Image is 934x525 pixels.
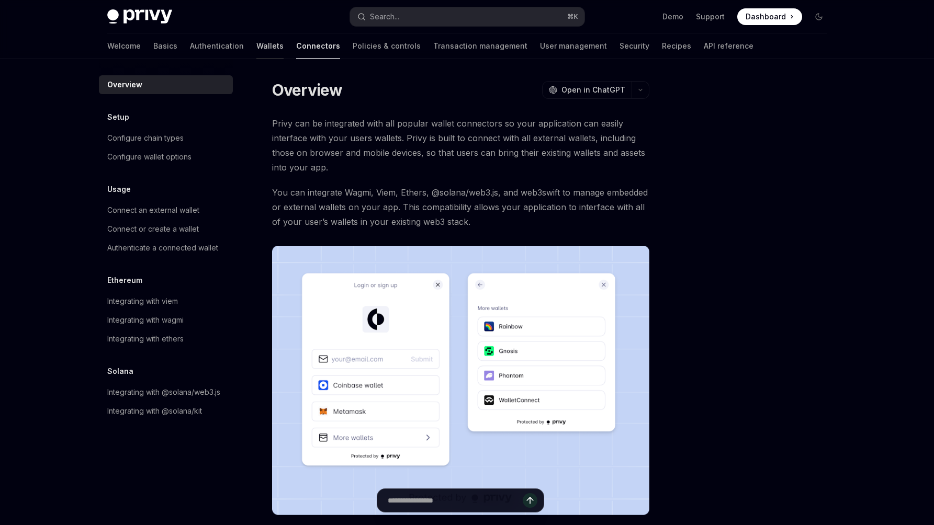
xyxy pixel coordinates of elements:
[107,223,199,235] div: Connect or create a wallet
[662,33,691,59] a: Recipes
[99,147,233,166] a: Configure wallet options
[256,33,284,59] a: Wallets
[696,12,725,22] a: Support
[704,33,753,59] a: API reference
[542,81,632,99] button: Open in ChatGPT
[107,151,192,163] div: Configure wallet options
[540,33,607,59] a: User management
[433,33,527,59] a: Transaction management
[99,402,233,420] a: Integrating with @solana/kit
[746,12,786,22] span: Dashboard
[370,10,399,23] div: Search...
[296,33,340,59] a: Connectors
[662,12,683,22] a: Demo
[107,111,129,123] h5: Setup
[99,311,233,329] a: Integrating with wagmi
[99,329,233,348] a: Integrating with ethers
[620,33,649,59] a: Security
[99,292,233,311] a: Integrating with viem
[99,201,233,220] a: Connect an external wallet
[272,246,649,515] img: Connectors3
[107,9,172,24] img: dark logo
[272,116,649,175] span: Privy can be integrated with all popular wallet connectors so your application can easily interfa...
[99,383,233,402] a: Integrating with @solana/web3.js
[107,295,178,307] div: Integrating with viem
[107,132,184,144] div: Configure chain types
[107,242,218,254] div: Authenticate a connected wallet
[107,314,184,326] div: Integrating with wagmi
[153,33,177,59] a: Basics
[99,75,233,94] a: Overview
[353,33,421,59] a: Policies & controls
[811,8,827,25] button: Toggle dark mode
[99,220,233,238] a: Connect or create a wallet
[272,81,343,99] h1: Overview
[107,365,133,378] h5: Solana
[107,183,131,196] h5: Usage
[107,405,202,417] div: Integrating with @solana/kit
[190,33,244,59] a: Authentication
[567,13,578,21] span: ⌘ K
[107,386,220,398] div: Integrating with @solana/web3.js
[272,185,649,229] span: You can integrate Wagmi, Viem, Ethers, @solana/web3.js, and web3swift to manage embedded or exter...
[107,204,199,216] div: Connect an external wallet
[350,7,584,26] button: Search...⌘K
[99,129,233,147] a: Configure chain types
[561,85,625,95] span: Open in ChatGPT
[107,333,184,345] div: Integrating with ethers
[107,33,141,59] a: Welcome
[107,274,142,287] h5: Ethereum
[99,238,233,257] a: Authenticate a connected wallet
[523,493,537,508] button: Send message
[737,8,802,25] a: Dashboard
[107,78,142,91] div: Overview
